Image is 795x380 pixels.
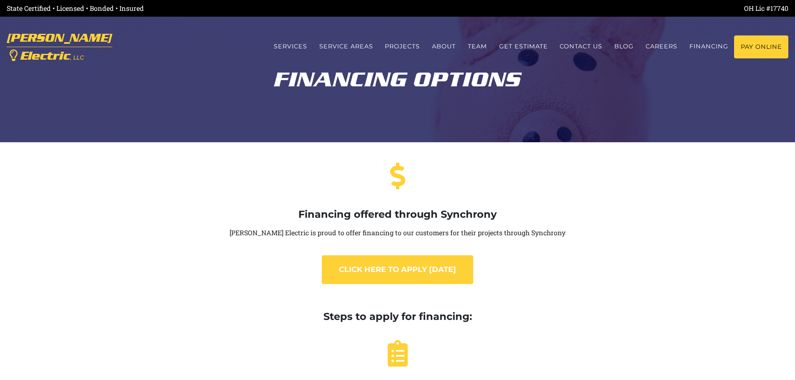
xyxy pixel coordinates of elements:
[493,35,554,58] a: Get estimate
[462,35,493,58] a: Team
[734,35,788,58] a: Pay Online
[640,35,684,58] a: Careers
[7,3,398,13] div: State Certified • Licensed • Bonded • Insured
[166,209,629,221] h4: Financing offered through Synchrony
[166,311,629,323] h4: Steps to apply for financing:
[398,3,789,13] div: OH Lic #17740
[313,35,379,58] a: Service Areas
[268,35,313,58] a: Services
[322,255,473,284] a: Click Here to Apply [DATE]
[608,35,640,58] a: Blog
[426,35,462,58] a: About
[7,27,112,67] a: [PERSON_NAME] Electric, LLC
[379,35,426,58] a: Projects
[166,63,629,90] div: Financing Options
[166,227,629,239] p: [PERSON_NAME] Electric is proud to offer financing to our customers for their projects through Sy...
[683,35,734,58] a: Financing
[554,35,608,58] a: Contact us
[70,54,84,61] span: , LLC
